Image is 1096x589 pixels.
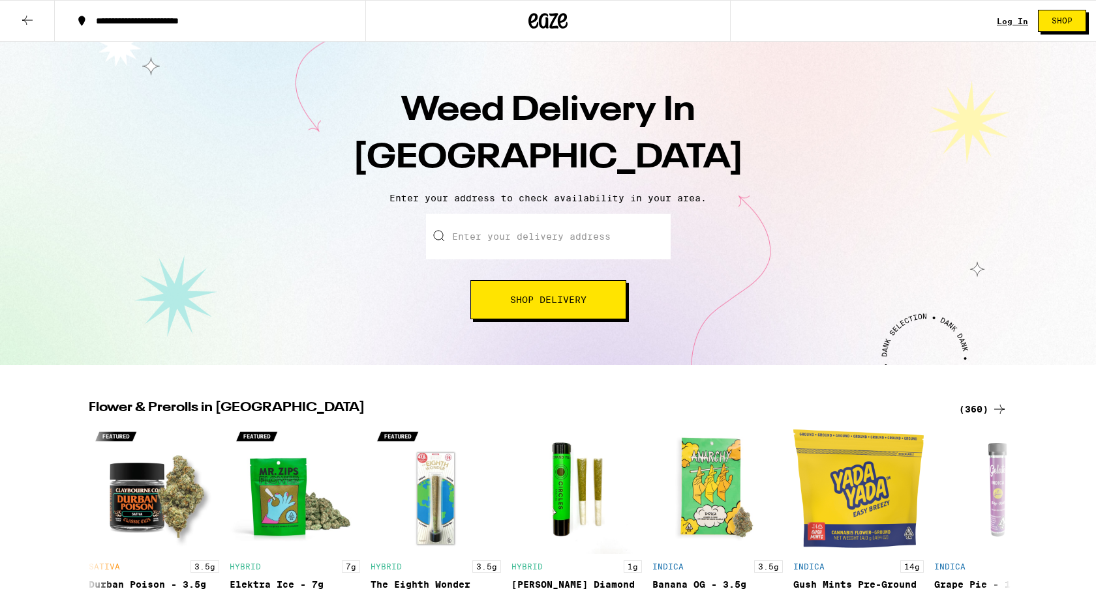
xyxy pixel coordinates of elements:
[1038,10,1086,32] button: Shop
[89,424,219,554] img: Claybourne Co. - Durban Poison - 3.5g
[934,562,966,571] p: INDICA
[472,560,501,573] p: 3.5g
[793,562,825,571] p: INDICA
[511,562,543,571] p: HYBRID
[13,193,1083,203] p: Enter your address to check availability in your area.
[1052,17,1073,25] span: Shop
[652,562,684,571] p: INDICA
[959,401,1007,417] a: (360)
[652,424,783,554] img: Anarchy - Banana OG - 3.5g
[190,560,219,573] p: 3.5g
[89,401,943,417] h2: Flower & Prerolls in [GEOGRAPHIC_DATA]
[230,424,360,554] img: Mr. Zips - Elektra Ice - 7g
[342,560,360,573] p: 7g
[511,424,642,554] img: Circles Eclipse - Runtz Diamond Infused 2-Pack - 1g
[624,560,642,573] p: 1g
[320,87,776,182] h1: Weed Delivery In
[793,424,924,554] img: Yada Yada - Gush Mints Pre-Ground - 14g
[89,562,120,571] p: SATIVA
[997,17,1028,25] div: Log In
[353,141,744,175] span: [GEOGRAPHIC_DATA]
[371,424,501,554] img: Froot - The Eighth Wonder Infused - 3.5g
[371,562,402,571] p: HYBRID
[754,560,783,573] p: 3.5g
[510,295,586,304] span: Shop Delivery
[426,214,671,259] input: Enter your delivery address
[230,562,261,571] p: HYBRID
[934,424,1065,554] img: Gelato - Grape Pie - 1g
[470,280,626,319] button: Shop Delivery
[900,560,924,573] p: 14g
